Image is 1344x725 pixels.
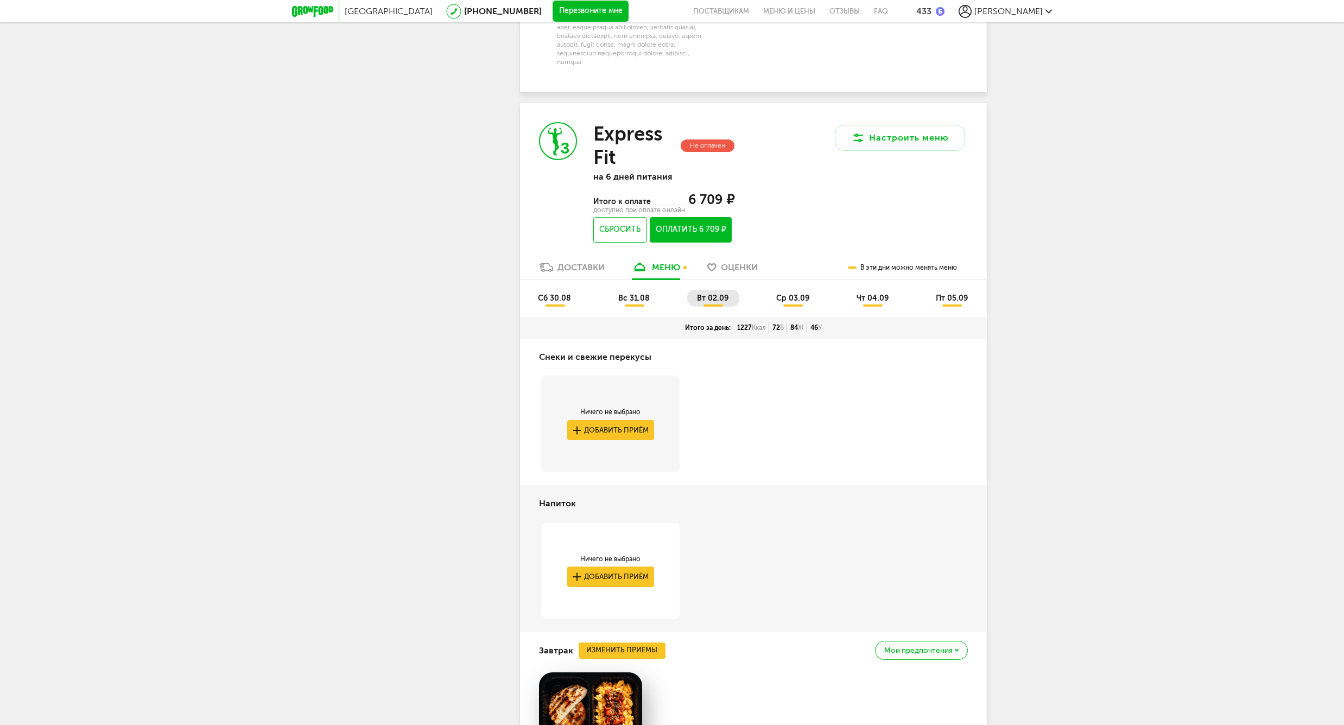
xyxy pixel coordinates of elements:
[593,207,734,213] div: доступно при оплате онлайн
[857,294,889,303] span: чт 04.09
[798,324,804,332] span: Ж
[752,324,766,332] span: Ккал
[682,323,734,332] div: Итого за день:
[734,323,769,332] div: 1227
[593,217,647,243] button: Сбросить
[697,294,728,303] span: вт 02.09
[916,6,931,16] div: 433
[567,420,654,440] button: Добавить приём
[936,294,968,303] span: пт 05.09
[652,262,680,272] div: меню
[702,262,763,279] a: Оценки
[539,493,576,514] h4: Напиток
[579,643,665,659] button: Изменить приемы
[345,6,433,16] span: [GEOGRAPHIC_DATA]
[721,262,758,272] span: Оценки
[626,262,686,279] a: меню
[534,262,610,279] a: Доставки
[780,324,784,332] span: Б
[769,323,787,332] div: 72
[593,197,652,206] span: Итого к оплате
[848,257,957,279] div: В эти дни можно менять меню
[539,347,651,367] h4: Снеки и свежие перекусы
[593,122,679,169] h3: Express Fit
[776,294,809,303] span: ср 03.09
[936,7,944,16] img: bonus_b.cdccf46.png
[553,1,629,22] button: Перезвоните мне
[593,171,734,182] p: на 6 дней питания
[464,6,542,16] a: [PHONE_NUMBER]
[567,555,654,563] div: Ничего не выбрано
[681,139,734,152] div: Не оплачен
[618,294,650,303] span: вс 31.08
[807,323,825,332] div: 46
[974,6,1043,16] span: [PERSON_NAME]
[539,640,573,661] h4: Завтрак
[688,192,734,207] span: 6 709 ₽
[567,408,654,416] div: Ничего не выбрано
[818,324,822,332] span: У
[538,294,571,303] span: сб 30.08
[557,262,605,272] div: Доставки
[835,125,965,151] button: Настроить меню
[650,217,732,243] button: Оплатить 6 709 ₽
[567,567,654,587] button: Добавить приём
[787,323,807,332] div: 84
[884,647,953,654] span: Мои предпочтения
